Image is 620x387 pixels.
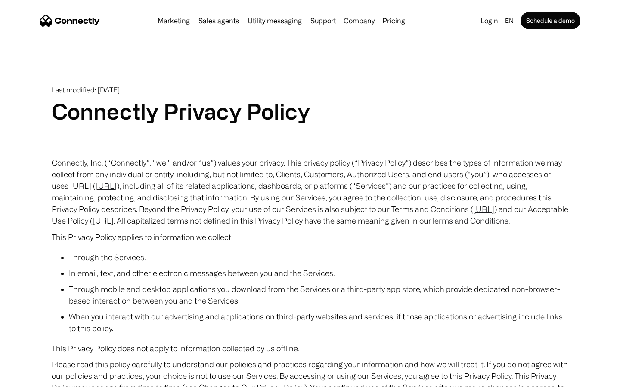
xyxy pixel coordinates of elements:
[195,17,242,24] a: Sales agents
[505,15,514,27] div: en
[69,252,568,263] li: Through the Services.
[69,311,568,334] li: When you interact with our advertising and applications on third-party websites and services, if ...
[52,231,568,243] p: This Privacy Policy applies to information we collect:
[154,17,193,24] a: Marketing
[477,15,502,27] a: Login
[52,98,568,124] h1: Connectly Privacy Policy
[52,141,568,153] p: ‍
[307,17,339,24] a: Support
[17,372,52,384] ul: Language list
[69,267,568,279] li: In email, text, and other electronic messages between you and the Services.
[473,205,494,213] a: [URL]
[9,371,52,384] aside: Language selected: English
[96,181,117,190] a: [URL]
[69,283,568,307] li: Through mobile and desktop applications you download from the Services or a third-party app store...
[379,17,409,24] a: Pricing
[431,216,508,225] a: Terms and Conditions
[52,157,568,227] p: Connectly, Inc. (“Connectly”, “we”, and/or “us”) values your privacy. This privacy policy (“Priva...
[52,343,568,354] p: This Privacy Policy does not apply to information collected by us offline.
[521,12,580,29] a: Schedule a demo
[244,17,305,24] a: Utility messaging
[52,86,568,94] p: Last modified: [DATE]
[52,124,568,136] p: ‍
[344,15,375,27] div: Company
